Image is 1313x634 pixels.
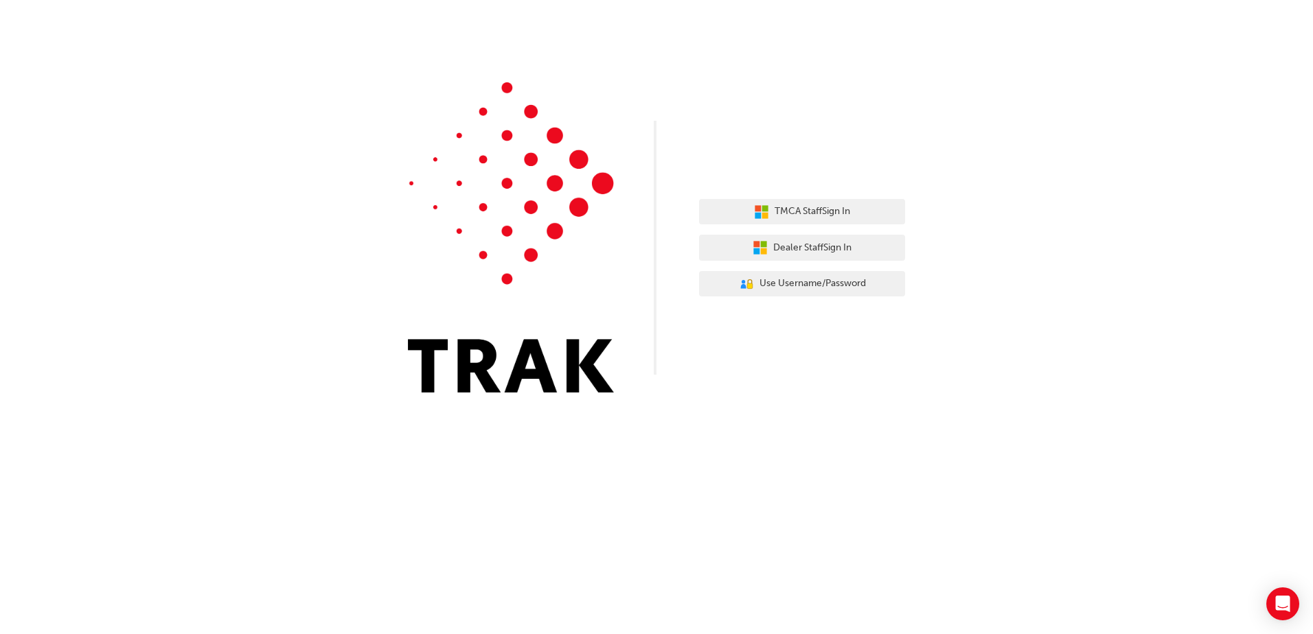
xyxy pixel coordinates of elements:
[699,199,905,225] button: TMCA StaffSign In
[1266,587,1299,620] div: Open Intercom Messenger
[699,271,905,297] button: Use Username/Password
[760,276,866,292] span: Use Username/Password
[408,82,614,392] img: Trak
[699,235,905,261] button: Dealer StaffSign In
[773,240,852,256] span: Dealer Staff Sign In
[775,204,850,220] span: TMCA Staff Sign In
